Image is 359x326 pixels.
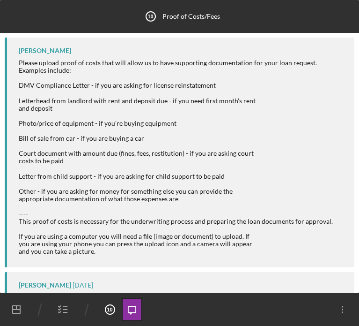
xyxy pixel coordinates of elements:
[19,281,71,289] div: [PERSON_NAME]
[107,307,112,312] tspan: 10
[162,13,220,20] div: Proof of Costs/Fees
[73,281,93,289] time: 2025-08-12 15:23
[147,14,153,19] tspan: 10
[19,59,345,255] div: Please upload proof of costs that will allow us to have supporting documentation for your loan re...
[19,47,71,54] div: [PERSON_NAME]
